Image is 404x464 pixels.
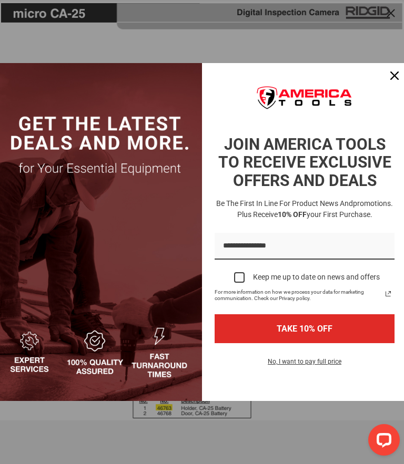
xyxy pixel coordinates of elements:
svg: link icon [382,287,395,300]
button: No, I want to pay full price [259,356,350,374]
button: TAKE 10% OFF [215,314,395,343]
span: For more information on how we process your data for marketing communication. Check our Privacy p... [215,289,382,302]
a: Read our Privacy Policy [382,287,395,300]
strong: JOIN AMERICA TOOLS TO RECEIVE EXCLUSIVE OFFERS AND DEALS [218,135,391,190]
iframe: LiveChat chat widget [360,420,404,464]
strong: 10% OFF [278,210,307,219]
div: Keep me up to date on news and offers [253,273,380,282]
svg: close icon [390,71,399,80]
input: Email field [215,233,395,260]
h3: Be the first in line for product news and [213,198,397,220]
